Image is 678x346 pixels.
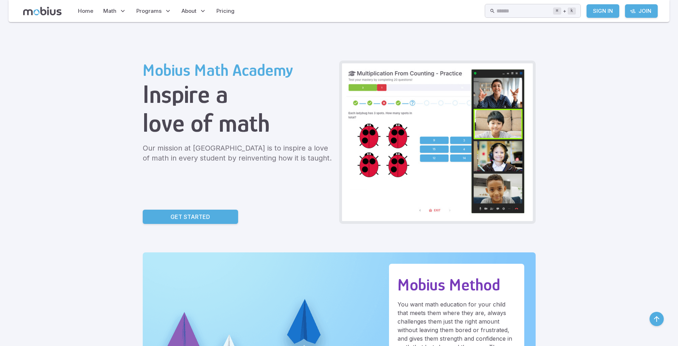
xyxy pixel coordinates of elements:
a: Pricing [214,3,237,19]
a: Home [76,3,95,19]
h1: Inspire a [143,80,333,109]
img: Grade 2 Class [342,63,533,221]
kbd: k [568,7,576,15]
span: Math [103,7,116,15]
h2: Mobius Method [398,275,516,294]
h1: love of math [143,109,333,137]
div: + [553,7,576,15]
a: Join [625,4,658,18]
span: Programs [136,7,162,15]
kbd: ⌘ [553,7,561,15]
a: Get Started [143,210,238,224]
p: Our mission at [GEOGRAPHIC_DATA] is to inspire a love of math in every student by reinventing how... [143,143,333,163]
h2: Mobius Math Academy [143,61,333,80]
p: Get Started [170,213,210,221]
span: About [182,7,196,15]
a: Sign In [587,4,619,18]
